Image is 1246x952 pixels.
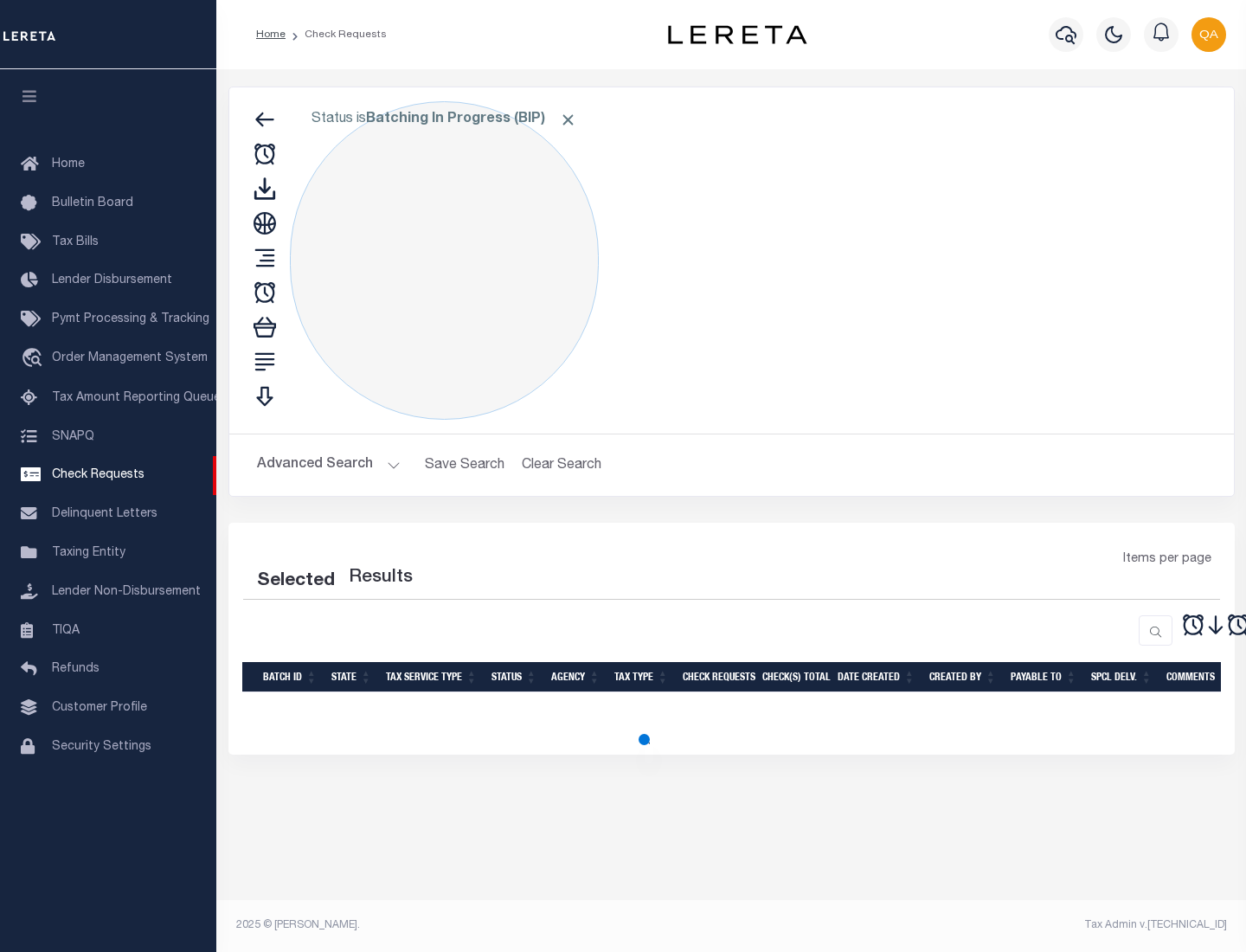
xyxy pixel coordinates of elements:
[1191,17,1226,52] img: svg+xml;base64,PHN2ZyB4bWxucz0iaHR0cDovL3d3dy53My5vcmcvMjAwMC9zdmciIHBvaW50ZXItZXZlbnRzPSJub25lIi...
[324,662,379,692] th: State
[52,392,221,404] span: Tax Amount Reporting Queue
[52,702,147,714] span: Customer Profile
[1123,550,1211,569] span: Items per page
[52,741,151,753] span: Security Settings
[52,663,100,675] span: Refunds
[52,236,99,248] span: Tax Bills
[676,662,755,692] th: Check Requests
[414,448,515,482] button: Save Search
[256,662,324,692] th: Batch Id
[52,313,209,325] span: Pymt Processing & Tracking
[21,348,48,370] i: travel_explore
[52,352,208,364] span: Order Management System
[544,662,607,692] th: Agency
[52,547,125,559] span: Taxing Entity
[257,568,335,595] div: Selected
[755,662,831,692] th: Check(s) Total
[290,101,599,420] div: Click to Edit
[256,29,286,40] a: Home
[607,662,676,692] th: Tax Type
[744,917,1227,933] div: Tax Admin v.[TECHNICAL_ID]
[52,158,85,170] span: Home
[52,624,80,636] span: TIQA
[559,111,577,129] span: Click to Remove
[922,662,1004,692] th: Created By
[257,448,401,482] button: Advanced Search
[1004,662,1084,692] th: Payable To
[831,662,922,692] th: Date Created
[223,917,732,933] div: 2025 © [PERSON_NAME].
[349,564,413,592] label: Results
[1084,662,1159,692] th: Spcl Delv.
[515,448,609,482] button: Clear Search
[668,25,806,44] img: logo-dark.svg
[52,508,157,520] span: Delinquent Letters
[485,662,544,692] th: Status
[52,274,172,286] span: Lender Disbursement
[379,662,485,692] th: Tax Service Type
[366,113,577,126] b: Batching In Progress (BIP)
[52,469,145,481] span: Check Requests
[1159,662,1237,692] th: Comments
[52,586,201,598] span: Lender Non-Disbursement
[286,27,387,42] li: Check Requests
[52,430,94,442] span: SNAPQ
[52,197,133,209] span: Bulletin Board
